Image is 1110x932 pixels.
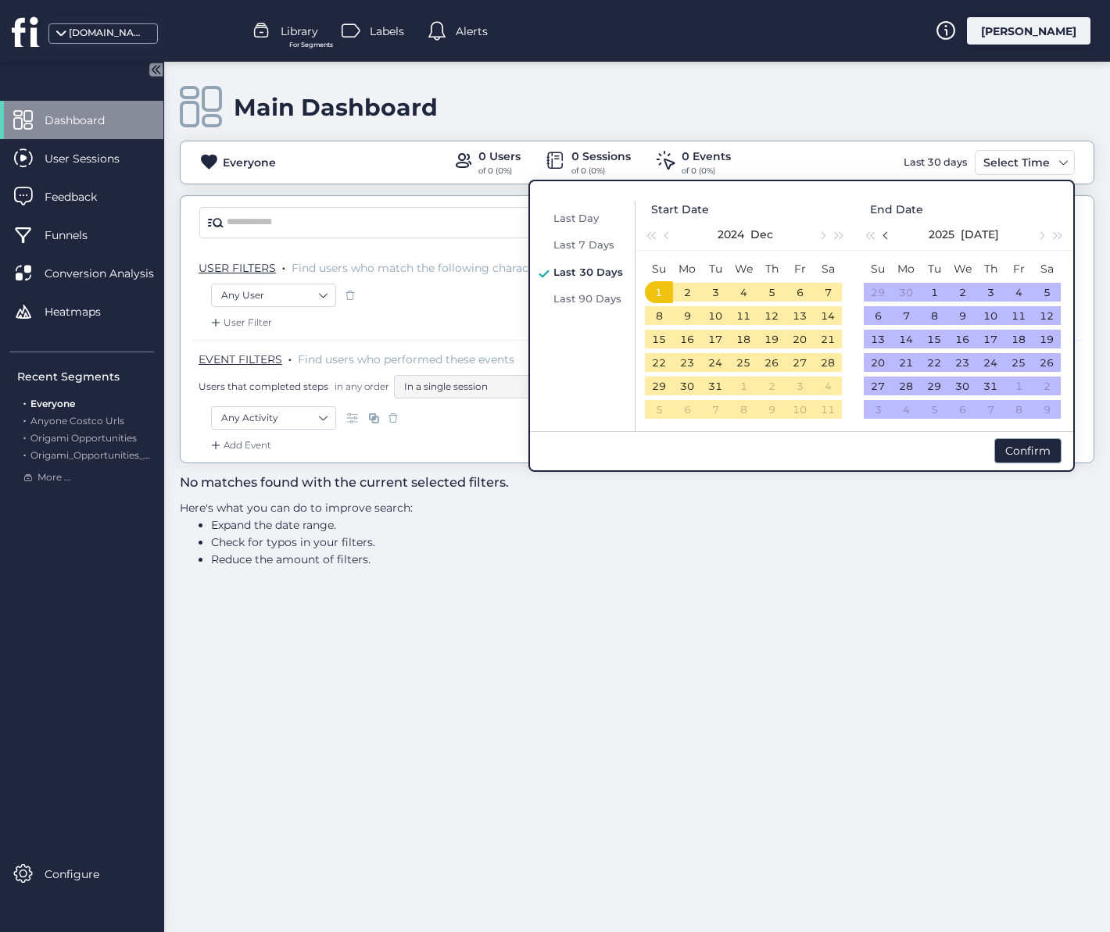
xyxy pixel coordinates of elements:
td: 2025-07-13 [864,327,892,351]
div: 22 [925,353,943,372]
td: 2025-07-02 [948,280,976,304]
div: 2 [762,377,781,395]
div: 4 [734,283,753,302]
span: Anyone Costco Urls [30,415,124,427]
li: Expand the date range. [211,516,828,534]
td: 2025-01-01 [729,374,757,398]
div: 23 [953,353,972,372]
div: 8 [650,306,668,325]
span: Conversion Analysis [45,265,177,282]
div: 0 Sessions [571,148,631,165]
div: 25 [734,353,753,372]
div: Select Time [979,153,1054,172]
button: Next month (PageDown) [813,219,830,250]
td: 2025-07-24 [976,351,1004,374]
div: 6 [678,400,696,419]
td: 2025-07-28 [892,374,920,398]
button: Previous month (PageUp) [878,219,895,250]
span: Dashboard [45,112,128,129]
th: Thu [976,257,1004,280]
div: 21 [818,330,837,348]
td: 2025-01-06 [673,398,701,421]
td: 2025-08-01 [1004,374,1033,398]
td: 2025-07-15 [920,327,948,351]
div: 14 [897,330,915,348]
div: 4 [818,377,837,395]
th: Mon [892,257,920,280]
nz-select-item: Any User [221,284,326,307]
div: 11 [734,306,753,325]
td: 2025-08-05 [920,398,948,421]
li: Check for typos in your filters. [211,534,828,551]
div: 7 [818,283,837,302]
button: Previous month (PageUp) [659,219,676,250]
div: of 0 (0%) [682,165,731,177]
div: 4 [897,400,915,419]
button: Next month (PageDown) [1032,219,1049,250]
div: 9 [762,400,781,419]
td: 2025-07-20 [864,351,892,374]
div: 3 [981,283,1000,302]
td: 2024-12-04 [729,280,757,304]
div: 3 [706,283,725,302]
div: 17 [981,330,1000,348]
div: 21 [897,353,915,372]
td: 2025-07-18 [1004,327,1033,351]
th: Sat [814,257,842,280]
td: 2025-07-06 [864,304,892,327]
div: 26 [1037,353,1056,372]
div: 10 [790,400,809,419]
div: 8 [1009,400,1028,419]
div: 28 [818,353,837,372]
div: 30 [953,377,972,395]
div: Main Dashboard [234,93,438,122]
div: 5 [1037,283,1056,302]
td: 2024-12-18 [729,327,757,351]
div: 20 [868,353,887,372]
div: 19 [762,330,781,348]
td: 2025-01-08 [729,398,757,421]
span: Heatmaps [45,303,124,320]
div: 9 [953,306,972,325]
div: Confirm [994,438,1062,463]
div: Everyone [223,154,276,171]
div: 9 [678,306,696,325]
td: 2025-07-08 [920,304,948,327]
div: 31 [981,377,1000,395]
th: Tue [920,257,948,280]
td: 2025-08-03 [864,398,892,421]
div: 5 [762,283,781,302]
td: 2025-07-23 [948,351,976,374]
div: 14 [818,306,837,325]
td: 2025-01-09 [757,398,786,421]
td: 2025-01-05 [645,398,673,421]
div: 13 [868,330,887,348]
td: 2024-12-26 [757,351,786,374]
div: 6 [953,400,972,419]
td: 2025-06-29 [864,280,892,304]
span: Last Day [553,212,599,224]
span: . [23,412,26,427]
td: 2024-12-10 [701,304,729,327]
td: 2025-07-29 [920,374,948,398]
th: Sun [864,257,892,280]
button: 2025 [929,219,954,250]
span: . [23,395,26,409]
td: 2025-07-21 [892,351,920,374]
div: 19 [1037,330,1056,348]
div: 2 [1037,377,1056,395]
td: 2024-12-30 [673,374,701,398]
span: Everyone [30,398,75,409]
td: 2024-12-27 [786,351,814,374]
span: End Date [870,201,923,218]
div: 5 [925,400,943,419]
div: 7 [897,306,915,325]
td: 2024-12-11 [729,304,757,327]
td: 2024-12-07 [814,280,842,304]
span: Configure [45,866,123,883]
span: More ... [38,470,71,485]
th: Wed [729,257,757,280]
div: 26 [762,353,781,372]
div: 0 Users [478,148,521,165]
div: [DOMAIN_NAME] [69,26,147,41]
